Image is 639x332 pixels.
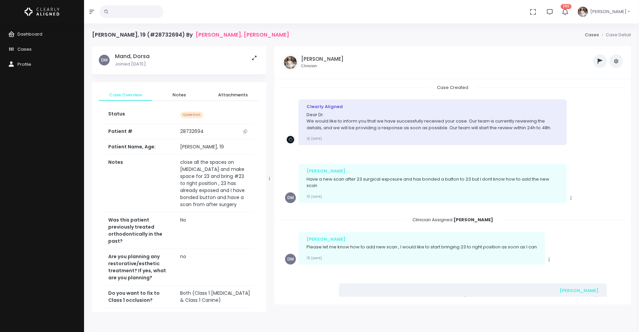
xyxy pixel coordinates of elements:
b: [PERSON_NAME] [453,217,493,223]
th: Are you planning any restorative/esthetic treatment? If yes, what are you planning? [104,249,176,286]
span: 290 [561,4,571,9]
a: Cases [585,32,599,38]
th: Patient # [104,124,176,139]
div: [PERSON_NAME] [307,168,558,175]
img: Header Avatar [577,6,589,18]
span: Case Created [429,82,476,93]
td: no [176,249,254,286]
li: Case Detail [599,32,631,38]
span: Case Overview [104,92,147,98]
a: [PERSON_NAME], [PERSON_NAME] [196,32,289,38]
div: [PERSON_NAME] [347,287,599,294]
div: [PERSON_NAME] [307,236,537,243]
span: Dashboard [17,31,42,37]
small: Clinician [301,63,344,69]
h5: Mand, Dorsa [115,53,150,60]
small: [DATE] [307,136,322,141]
div: scrollable content [92,46,266,312]
th: Status [104,106,176,124]
span: DM [285,192,296,203]
span: Notes [158,92,200,98]
span: Cases [17,46,32,52]
span: [PERSON_NAME] [590,8,627,15]
h5: [PERSON_NAME] [301,56,344,62]
div: scrollable content [280,84,626,297]
span: Profile [17,61,31,67]
th: Notes [104,155,176,212]
td: close all the spaces on [MEDICAL_DATA] and make space for 23 and bring #23 to right position , 23... [176,155,254,212]
p: Dear Dr. We would like to inform you that we have successfully received your case. Our team is cu... [307,111,558,131]
td: 28732694 [176,124,254,139]
span: Attachments [211,92,254,98]
th: Patient Name, Age: [104,139,176,155]
td: Both (Class 1 [MEDICAL_DATA] & Class 1 Canine) [176,286,254,308]
p: Joined [DATE] [115,61,150,67]
span: Clinician Assigned: [404,215,501,225]
th: Was this patient previously treated orthodontically in the past? [104,212,176,249]
th: Do you want to fix to Class 1 occlusion? [104,286,176,308]
span: DM [285,254,296,265]
p: Please let me know how to add new scan , I would like to start bringing 23 to right position as s... [307,244,537,250]
span: DM [99,55,110,65]
h4: [PERSON_NAME], 19 (#28732694) By [92,32,289,38]
div: Clearly Aligned [307,103,558,110]
small: [DATE] [307,194,322,199]
img: Logo Horizontal [25,5,59,19]
small: [DATE] [307,256,322,260]
span: Question [180,112,203,118]
td: No [176,212,254,249]
td: [PERSON_NAME], 19 [176,139,254,155]
p: Have a new scan after 23 surgical exposure and has bonded a button to 23 but I dont know how to a... [307,176,558,189]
